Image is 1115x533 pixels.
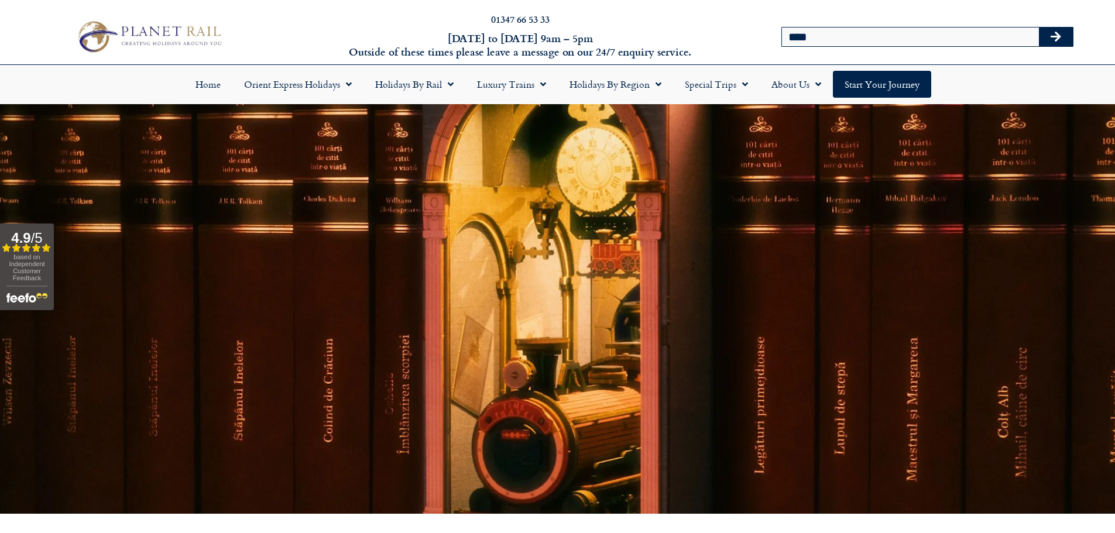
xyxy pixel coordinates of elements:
[184,71,232,98] a: Home
[558,71,673,98] a: Holidays by Region
[833,71,931,98] a: Start your Journey
[300,32,740,59] h6: [DATE] to [DATE] 9am – 5pm Outside of these times please leave a message on our 24/7 enquiry serv...
[363,71,465,98] a: Holidays by Rail
[465,71,558,98] a: Luxury Trains
[1039,27,1073,46] button: Search
[232,71,363,98] a: Orient Express Holidays
[760,71,833,98] a: About Us
[6,71,1109,98] nav: Menu
[72,18,225,55] img: Planet Rail Train Holidays Logo
[673,71,760,98] a: Special Trips
[491,12,550,26] a: 01347 66 53 33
